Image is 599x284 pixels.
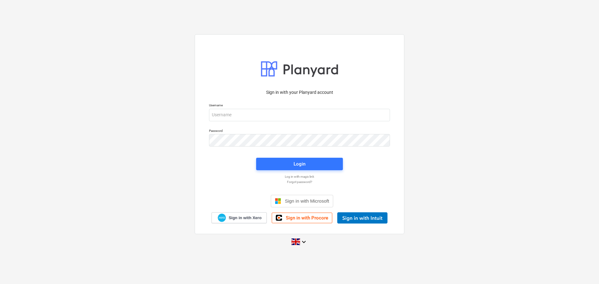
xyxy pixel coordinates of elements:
p: Sign in with your Planyard account [209,89,390,96]
a: Log in with magic link [206,175,393,179]
div: Login [294,160,305,168]
span: Sign in with Microsoft [285,198,329,204]
p: Username [209,103,390,108]
p: Password [209,129,390,134]
input: Username [209,109,390,121]
button: Login [256,158,343,170]
img: Xero logo [218,214,226,222]
span: Sign in with Procore [286,215,328,221]
a: Forgot password? [206,180,393,184]
i: keyboard_arrow_down [300,238,308,246]
a: Sign in with Procore [272,213,332,223]
span: Sign in with Xero [229,215,261,221]
a: Sign in with Xero [212,212,267,223]
img: Microsoft logo [275,198,281,204]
